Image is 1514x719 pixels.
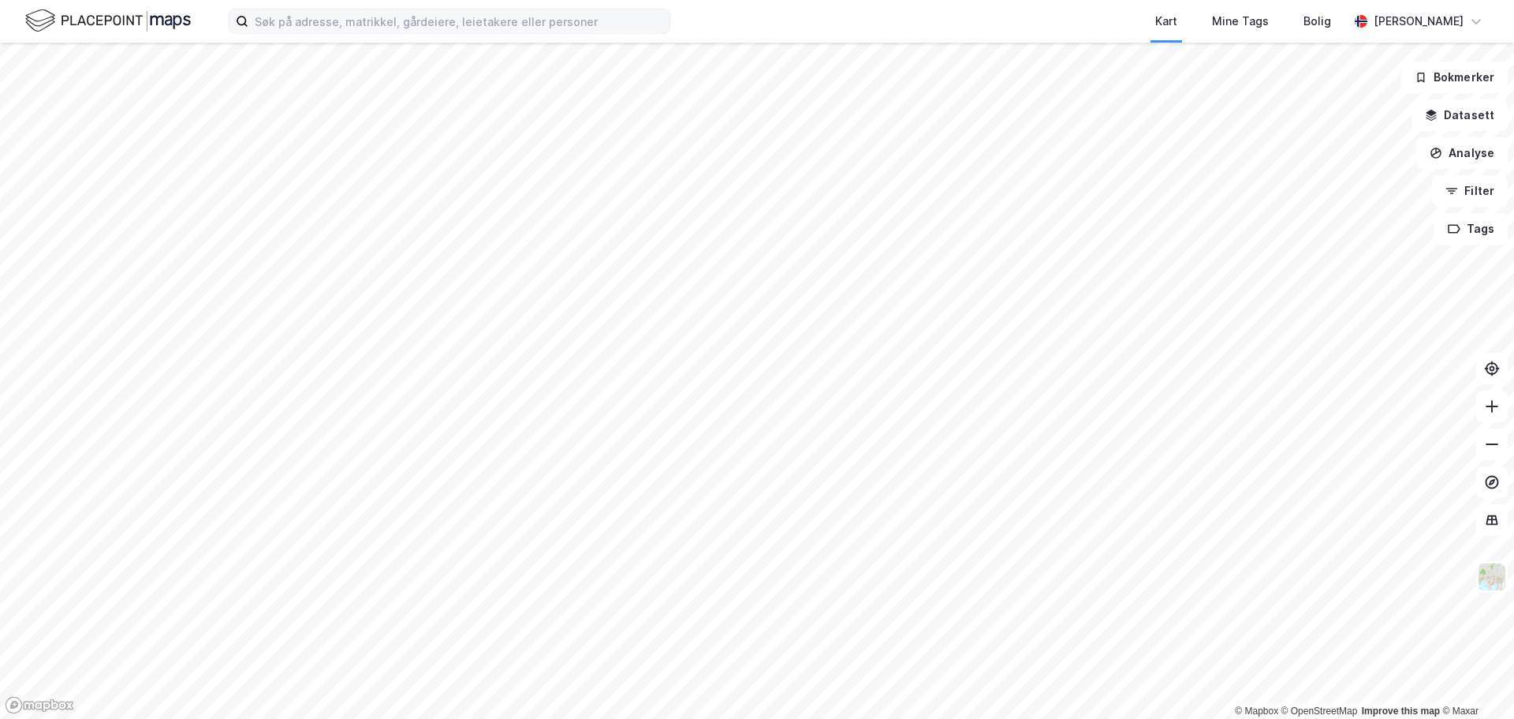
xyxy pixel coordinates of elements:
div: [PERSON_NAME] [1374,12,1464,31]
button: Analyse [1416,137,1508,169]
button: Tags [1434,213,1508,245]
button: Bokmerker [1401,62,1508,93]
iframe: Chat Widget [1435,643,1514,719]
a: Improve this map [1362,706,1440,717]
div: Mine Tags [1212,12,1269,31]
a: OpenStreetMap [1281,706,1358,717]
img: Z [1477,562,1507,592]
input: Søk på adresse, matrikkel, gårdeiere, leietakere eller personer [248,9,669,33]
div: Kontrollprogram for chat [1435,643,1514,719]
a: Mapbox homepage [5,696,74,714]
a: Mapbox [1235,706,1278,717]
button: Datasett [1411,99,1508,131]
img: logo.f888ab2527a4732fd821a326f86c7f29.svg [25,7,191,35]
div: Kart [1155,12,1177,31]
div: Bolig [1303,12,1331,31]
button: Filter [1432,175,1508,207]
